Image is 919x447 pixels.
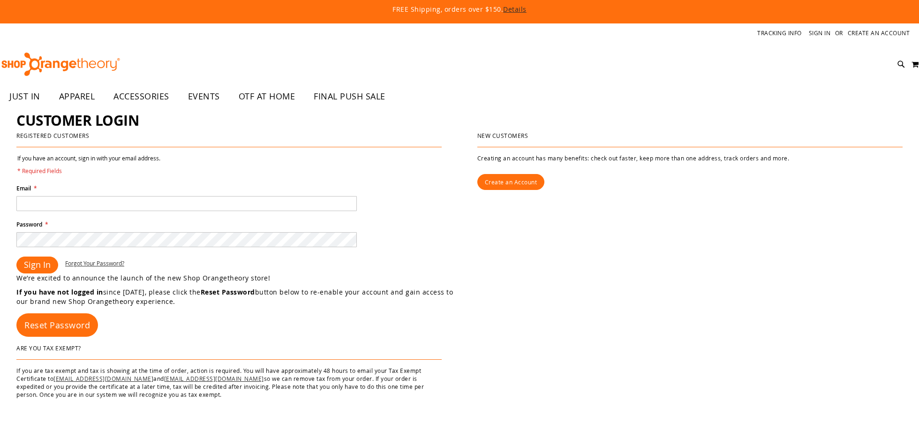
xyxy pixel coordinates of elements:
a: Create an Account [477,174,545,190]
a: Sign In [809,29,831,37]
a: APPAREL [50,86,105,107]
a: OTF AT HOME [229,86,305,107]
p: FREE Shipping, orders over $150. [178,5,741,14]
strong: Reset Password [201,288,255,296]
legend: If you have an account, sign in with your email address. [16,154,161,175]
button: Sign In [16,257,58,273]
strong: Registered Customers [16,132,89,139]
span: Customer Login [16,111,139,130]
a: Create an Account [848,29,910,37]
span: ACCESSORIES [113,86,169,107]
p: Creating an account has many benefits: check out faster, keep more than one address, track orders... [477,154,903,162]
strong: If you have not logged in [16,288,103,296]
p: We’re excited to announce the launch of the new Shop Orangetheory store! [16,273,459,283]
a: Details [503,5,527,14]
span: Email [16,184,31,192]
a: [EMAIL_ADDRESS][DOMAIN_NAME] [53,375,153,382]
a: EVENTS [179,86,229,107]
a: Tracking Info [757,29,802,37]
span: Reset Password [24,319,90,331]
strong: Are You Tax Exempt? [16,344,81,352]
span: Sign In [24,259,51,270]
p: If you are tax exempt and tax is showing at the time of order, action is required. You will have ... [16,367,442,399]
span: JUST IN [9,86,40,107]
span: APPAREL [59,86,95,107]
span: Create an Account [485,178,537,186]
strong: New Customers [477,132,528,139]
span: Password [16,220,42,228]
p: since [DATE], please click the button below to re-enable your account and gain access to our bran... [16,288,459,306]
a: FINAL PUSH SALE [304,86,395,107]
span: OTF AT HOME [239,86,295,107]
a: [EMAIL_ADDRESS][DOMAIN_NAME] [164,375,264,382]
a: ACCESSORIES [104,86,179,107]
span: EVENTS [188,86,220,107]
span: FINAL PUSH SALE [314,86,385,107]
a: Reset Password [16,313,98,337]
span: * Required Fields [17,167,160,175]
a: Forgot Your Password? [65,259,124,267]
